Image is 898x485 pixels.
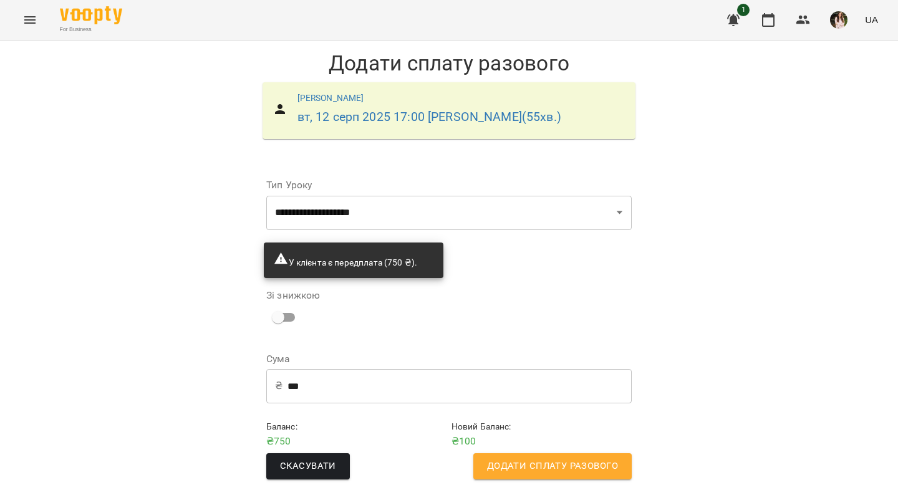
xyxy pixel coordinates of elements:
p: ₴ 100 [451,434,632,449]
img: 0c816b45d4ae52af7ed0235fc7ac0ba2.jpg [830,11,847,29]
button: UA [860,8,883,31]
label: Тип Уроку [266,180,632,190]
p: ₴ [275,378,282,393]
label: Зі знижкою [266,291,320,300]
img: Voopty Logo [60,6,122,24]
button: Додати сплату разового [473,453,632,479]
button: Скасувати [266,453,350,479]
span: 1 [737,4,750,16]
h6: Баланс : [266,420,447,434]
a: вт, 12 серп 2025 17:00 [PERSON_NAME](55хв.) [297,110,561,124]
span: У клієнта є передплата (750 ₴). [274,257,417,267]
span: UA [865,13,878,26]
label: Сума [266,354,632,364]
h1: Додати сплату разового [256,50,642,76]
span: Додати сплату разового [487,458,618,474]
p: ₴ 750 [266,434,447,449]
h6: Новий Баланс : [451,420,632,434]
button: Menu [15,5,45,35]
a: [PERSON_NAME] [297,93,364,103]
span: Скасувати [280,458,336,474]
span: For Business [60,26,122,34]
